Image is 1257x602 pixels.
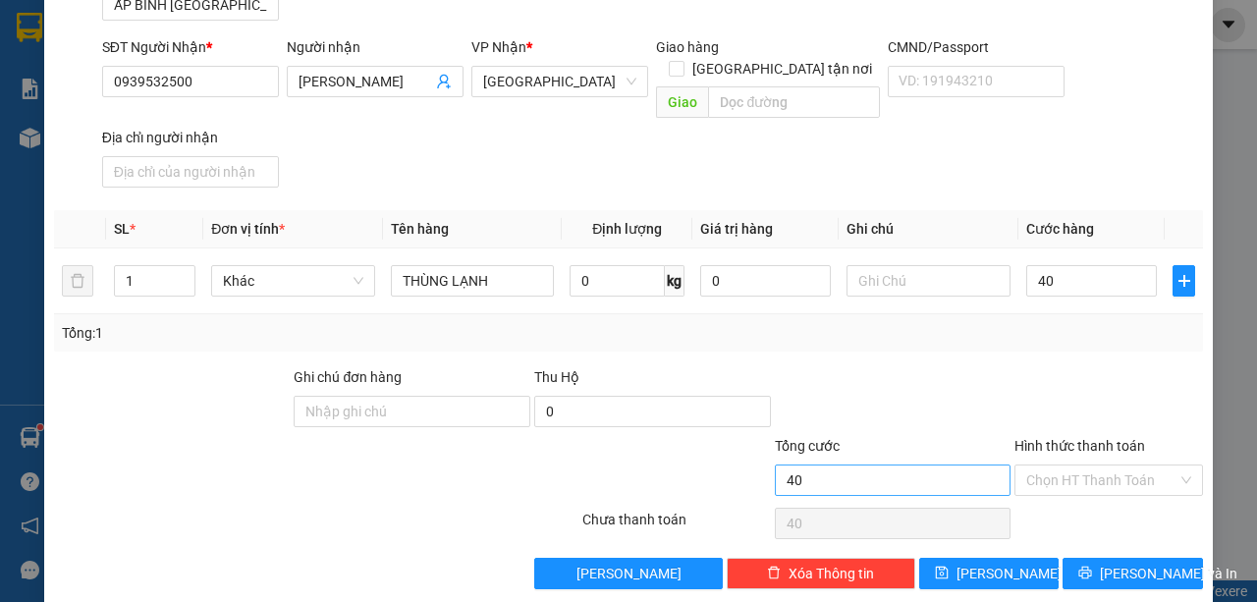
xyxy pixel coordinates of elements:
span: Sài Gòn [483,67,636,96]
span: Tên hàng [391,221,449,237]
div: [PERSON_NAME] [230,61,429,84]
input: Ghi Chú [847,265,1011,297]
span: Giá trị hàng [700,221,773,237]
span: [PERSON_NAME] và In [1100,563,1237,584]
label: Ghi chú đơn hàng [294,369,402,385]
span: [PERSON_NAME] [956,563,1062,584]
span: kg [665,265,684,297]
span: Nhận: [230,17,277,37]
button: plus [1173,265,1195,297]
span: Xóa Thông tin [789,563,874,584]
button: deleteXóa Thông tin [727,558,915,589]
span: printer [1078,566,1092,581]
span: Tổng cước [775,438,840,454]
div: Chưa thanh toán [580,509,773,543]
span: Đơn vị tính [211,221,285,237]
span: Giao hàng [656,39,719,55]
input: 0 [700,265,831,297]
button: save[PERSON_NAME] [919,558,1060,589]
span: VP Nhận [471,39,526,55]
span: plus [1174,273,1194,289]
div: ẤP 1 [GEOGRAPHIC_DATA] [17,91,216,138]
span: [GEOGRAPHIC_DATA] tận nơi [684,58,880,80]
span: user-add [436,74,452,89]
span: Khác [223,266,363,296]
input: Dọc đường [708,86,879,118]
span: Gửi: [17,19,47,39]
div: 0906791331 [230,84,429,112]
span: delete [767,566,781,581]
div: 0775712369 [17,64,216,91]
span: save [935,566,949,581]
div: Tổng: 1 [62,322,487,344]
input: VD: Bàn, Ghế [391,265,555,297]
input: Ghi chú đơn hàng [294,396,530,427]
div: [GEOGRAPHIC_DATA] [230,17,429,61]
div: [PERSON_NAME] [17,40,216,64]
div: CMND/Passport [888,36,1065,58]
span: Giao [656,86,708,118]
div: Người nhận [287,36,464,58]
input: Địa chỉ của người nhận [102,156,279,188]
span: Định lượng [592,221,662,237]
span: [PERSON_NAME] [576,563,682,584]
button: delete [62,265,93,297]
div: SĐT Người Nhận [102,36,279,58]
span: Thu Hộ [534,369,579,385]
span: Cước hàng [1026,221,1094,237]
label: Hình thức thanh toán [1014,438,1145,454]
th: Ghi chú [839,210,1018,248]
span: SL [114,221,130,237]
button: [PERSON_NAME] [534,558,723,589]
div: Mỹ Long [17,17,216,40]
button: printer[PERSON_NAME] và In [1063,558,1203,589]
div: Địa chỉ người nhận [102,127,279,148]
